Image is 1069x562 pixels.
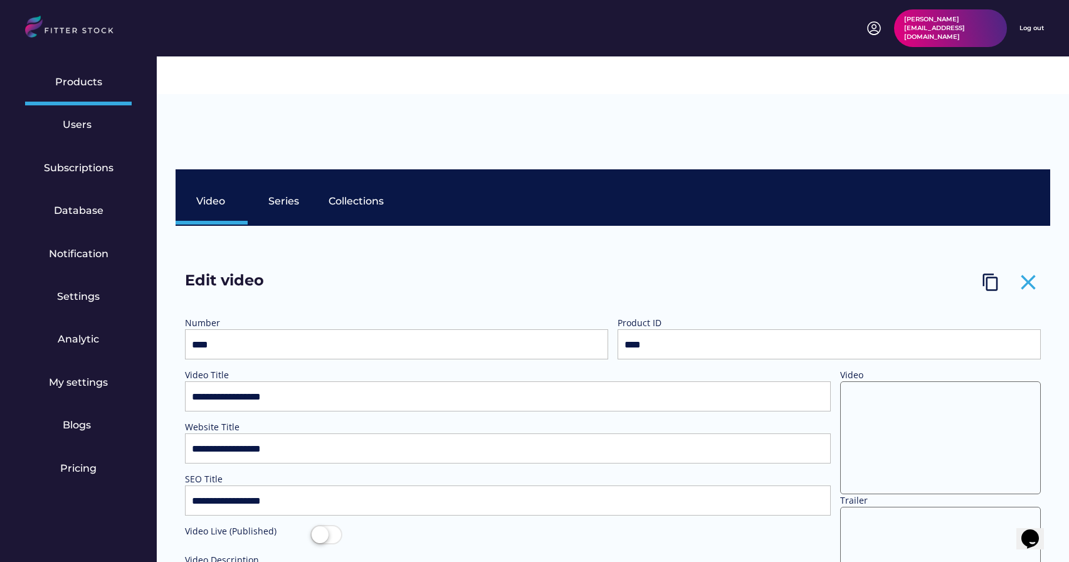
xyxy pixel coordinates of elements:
div: Analytic [58,332,99,346]
div: Blogs [63,418,94,432]
div: Notification [49,247,108,261]
div: Log out [1019,24,1044,33]
div: Series [268,194,300,208]
div: Website Title [185,421,310,433]
div: Video [196,194,228,208]
div: Pricing [60,462,97,475]
div: [PERSON_NAME][EMAIL_ADDRESS][DOMAIN_NAME] [904,15,997,41]
div: Trailer [840,494,966,507]
div: Settings [57,290,100,304]
img: LOGO.svg [25,16,124,41]
iframe: chat widget [1016,512,1056,549]
div: Number [185,317,310,329]
div: Database [54,204,103,218]
div: Collections [329,194,384,208]
img: profile-circle.svg [866,21,882,36]
div: Products [55,75,102,89]
div: Video [840,369,966,381]
div: Product ID [618,317,743,329]
div: Edit video [185,270,310,298]
div: My settings [49,376,108,390]
div: Video Title [185,369,310,381]
div: Video Live (Published) [185,525,310,538]
div: SEO Title [185,473,310,485]
div: Users [63,118,94,132]
button: close [1016,270,1041,295]
div: Subscriptions [44,161,113,175]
